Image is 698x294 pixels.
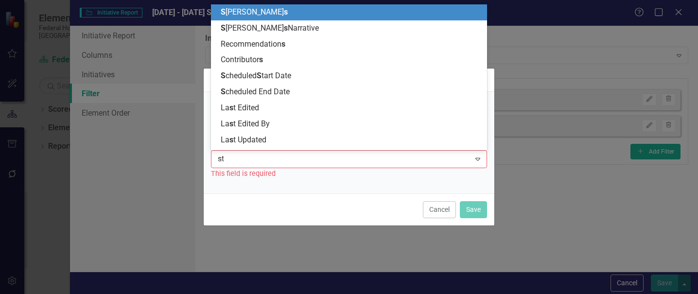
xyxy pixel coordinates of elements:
[423,201,456,218] button: Cancel
[229,135,233,144] span: s
[221,7,226,17] span: S
[284,23,288,33] span: s
[284,7,288,17] span: s
[229,103,233,112] span: s
[221,23,226,33] span: S
[281,39,285,49] span: s
[460,201,487,218] button: Save
[221,55,263,64] span: Contributor
[221,39,285,49] span: Recommendation
[257,71,262,80] span: S
[221,7,288,17] span: [PERSON_NAME]
[221,119,270,128] span: La t Edited By
[221,71,226,80] span: S
[229,119,233,128] span: s
[221,23,319,33] span: [PERSON_NAME] Narrative
[211,168,487,179] div: This field is required
[221,135,266,144] span: La t Updated
[221,103,259,112] span: La t Edited
[221,71,291,80] span: cheduled tart Date
[259,55,263,64] span: s
[221,87,226,96] span: S
[221,87,290,96] span: cheduled End Date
